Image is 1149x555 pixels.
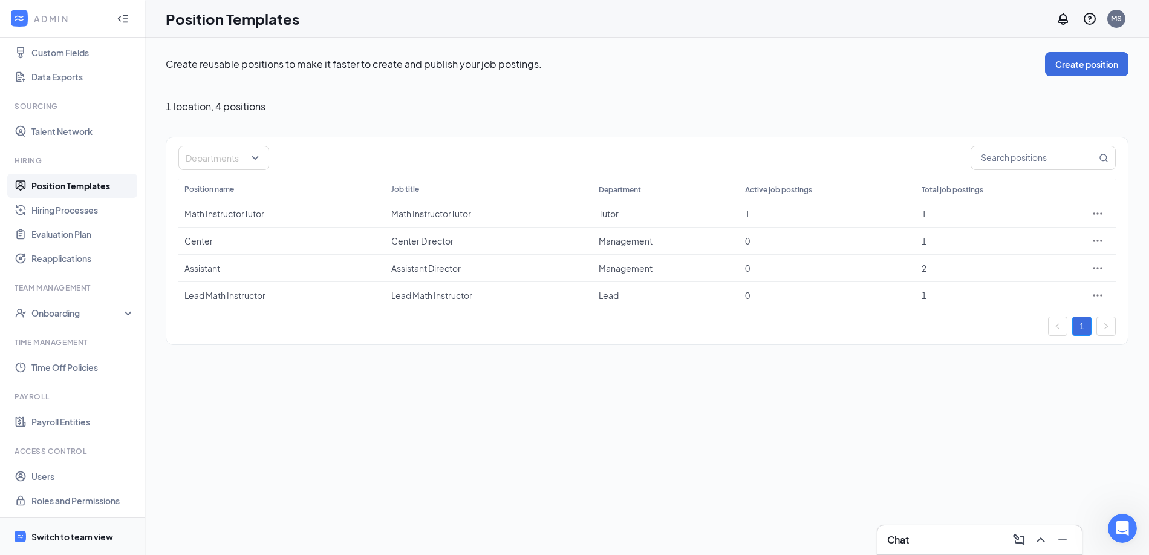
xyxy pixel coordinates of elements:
[1073,317,1091,335] a: 1
[1045,52,1128,76] button: Create position
[31,246,135,271] a: Reapplications
[1009,530,1029,550] button: ComposeMessage
[31,174,135,198] a: Position Templates
[593,179,739,200] th: Department
[887,533,909,547] h3: Chat
[31,41,135,65] a: Custom Fields
[15,392,132,402] div: Payroll
[1054,323,1061,330] span: left
[15,101,132,111] div: Sourcing
[1012,533,1026,547] svg: ComposeMessage
[184,289,379,301] div: Lead Math Instructor
[1033,533,1048,547] svg: ChevronUp
[1092,262,1104,274] svg: Ellipses
[1092,208,1104,220] svg: Ellipses
[166,57,1045,71] p: Create reusable positions to make it faster to create and publish your job postings.
[391,235,586,247] div: Center Director
[593,228,739,255] td: Management
[31,222,135,246] a: Evaluation Plan
[15,337,132,347] div: Time Management
[739,179,915,200] th: Active job postings
[1053,530,1072,550] button: Minimize
[166,100,265,113] span: 1 location , 4 positions
[745,208,909,220] div: 1
[31,355,135,379] a: Time Off Policies
[1092,289,1104,301] svg: Ellipses
[745,235,909,247] div: 0
[593,200,739,228] td: Tutor
[31,531,113,543] div: Switch to team view
[31,198,135,222] a: Hiring Processes
[15,446,132,456] div: Access control
[184,235,379,247] div: Center
[1096,317,1116,336] button: right
[593,255,739,282] td: Management
[1031,530,1050,550] button: ChevronUp
[31,488,135,513] a: Roles and Permissions
[1102,323,1110,330] span: right
[391,208,586,220] div: Math InstructorTutor
[1099,153,1108,163] svg: MagnifyingGlass
[745,262,909,274] div: 0
[184,185,234,194] span: Position name
[1048,317,1067,336] li: Previous Page
[391,289,586,301] div: Lead Math Instructor
[184,208,379,220] div: Math InstructorTutor
[1055,533,1070,547] svg: Minimize
[1096,317,1116,336] li: Next Page
[31,119,135,143] a: Talent Network
[922,262,1073,274] div: 2
[922,289,1073,301] div: 1
[31,410,135,434] a: Payroll Entities
[391,185,419,194] span: Job title
[1111,13,1122,24] div: MS
[31,307,125,319] div: Onboarding
[1048,317,1067,336] button: left
[922,235,1073,247] div: 1
[166,8,299,29] h1: Position Templates
[15,283,132,293] div: Team Management
[745,289,909,301] div: 0
[1056,11,1070,26] svg: Notifications
[922,208,1073,220] div: 1
[31,464,135,488] a: Users
[117,13,129,25] svg: Collapse
[916,179,1079,200] th: Total job postings
[1082,11,1097,26] svg: QuestionInfo
[15,156,132,166] div: Hiring
[15,307,27,319] svg: UserCheck
[593,282,739,309] td: Lead
[1108,514,1137,543] iframe: Intercom live chat
[13,12,25,24] svg: WorkstreamLogo
[971,146,1096,169] input: Search positions
[1092,235,1104,247] svg: Ellipses
[391,262,586,274] div: Assistant Director
[184,262,379,274] div: Assistant
[16,533,24,540] svg: WorkstreamLogo
[34,13,106,25] div: ADMIN
[31,65,135,89] a: Data Exports
[1072,317,1092,336] li: 1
